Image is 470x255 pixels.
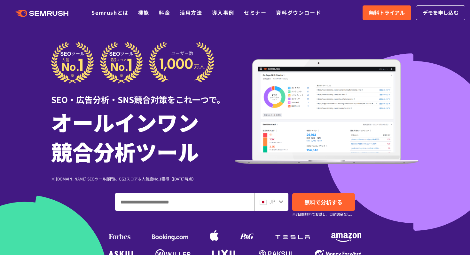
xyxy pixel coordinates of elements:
[292,211,354,217] small: ※7日間無料でお試し。自動課金なし。
[212,9,234,16] a: 導入事例
[244,9,266,16] a: セミナー
[180,9,202,16] a: 活用方法
[51,176,235,182] div: ※ [DOMAIN_NAME] SEOツール部門にてG2スコア＆人気度No.1獲得（[DATE]時点）
[51,84,235,106] div: SEO・広告分析・SNS競合対策をこれ一つで。
[276,9,321,16] a: 資料ダウンロード
[363,5,411,20] a: 無料トライアル
[416,5,465,20] a: デモを申し込む
[115,193,254,211] input: ドメイン、キーワードまたはURLを入力してください
[269,197,275,205] span: JP
[304,198,342,206] span: 無料で分析する
[51,107,235,166] h1: オールインワン 競合分析ツール
[369,9,405,17] span: 無料トライアル
[138,9,149,16] a: 機能
[91,9,128,16] a: Semrushとは
[423,9,458,17] span: デモを申し込む
[159,9,170,16] a: 料金
[292,193,355,211] a: 無料で分析する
